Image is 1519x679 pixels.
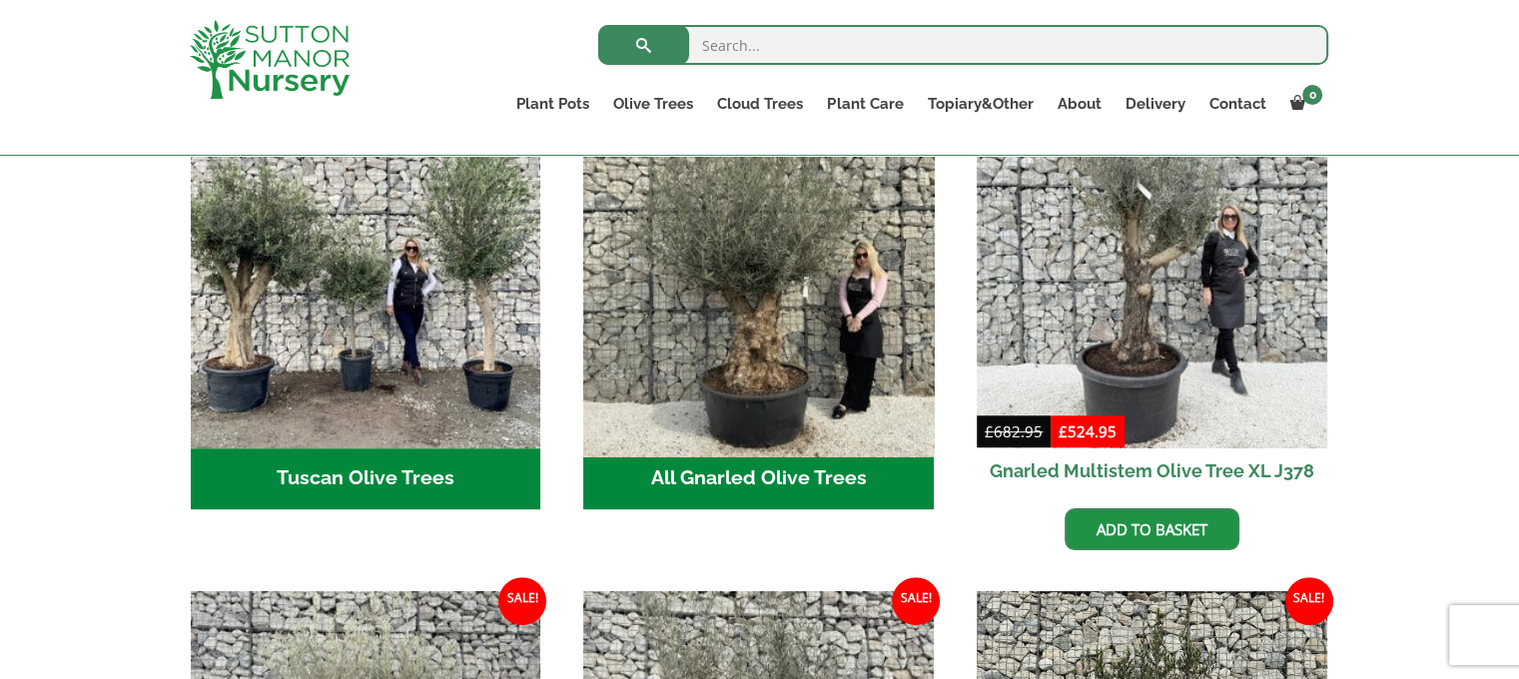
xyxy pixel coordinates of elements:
[705,90,815,118] a: Cloud Trees
[1302,85,1322,105] span: 0
[601,90,705,118] a: Olive Trees
[915,90,1045,118] a: Topiary&Other
[977,448,1327,493] h2: Gnarled Multistem Olive Tree XL J378
[190,20,350,99] img: logo
[575,89,943,456] img: All Gnarled Olive Trees
[583,448,934,510] h2: All Gnarled Olive Trees
[815,90,915,118] a: Plant Care
[498,577,546,625] span: Sale!
[1065,508,1239,550] a: Add to basket: “Gnarled Multistem Olive Tree XL J378”
[985,421,1043,441] bdi: 682.95
[1059,421,1068,441] span: £
[977,98,1327,493] a: Sale! Gnarled Multistem Olive Tree XL J378
[892,577,940,625] span: Sale!
[985,421,994,441] span: £
[1285,577,1333,625] span: Sale!
[1045,90,1113,118] a: About
[191,448,541,510] h2: Tuscan Olive Trees
[977,98,1327,448] img: Gnarled Multistem Olive Tree XL J378
[191,98,541,448] img: Tuscan Olive Trees
[1196,90,1277,118] a: Contact
[1277,90,1328,118] a: 0
[191,98,541,509] a: Visit product category Tuscan Olive Trees
[583,98,934,509] a: Visit product category All Gnarled Olive Trees
[598,25,1328,65] input: Search...
[1113,90,1196,118] a: Delivery
[1059,421,1117,441] bdi: 524.95
[504,90,601,118] a: Plant Pots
